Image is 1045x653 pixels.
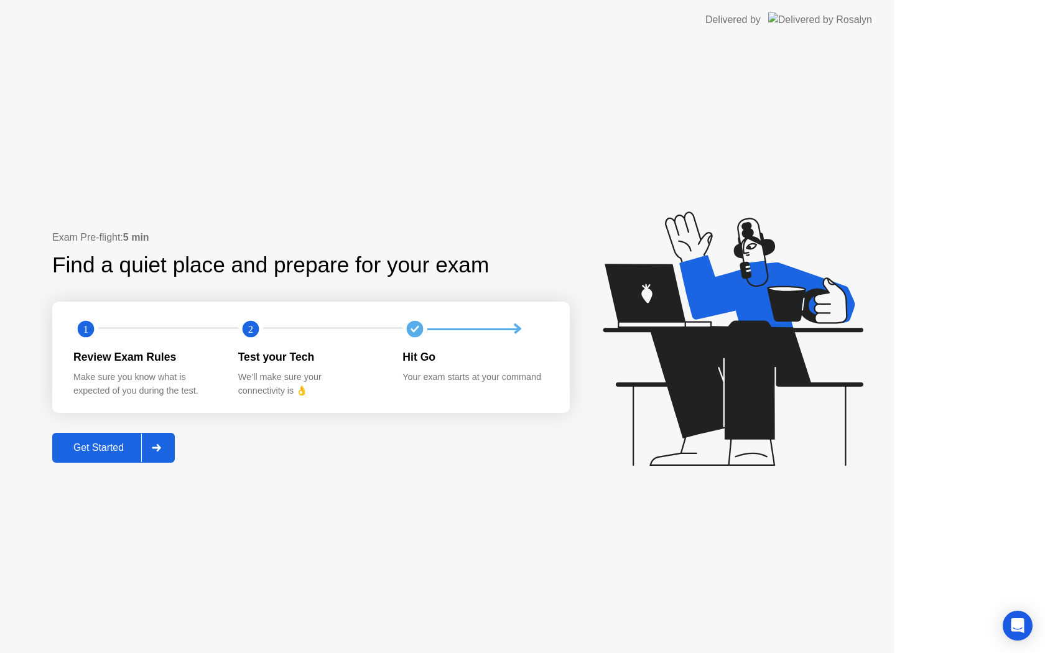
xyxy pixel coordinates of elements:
[248,323,253,335] text: 2
[123,232,149,243] b: 5 min
[705,12,761,27] div: Delivered by
[402,349,547,365] div: Hit Go
[768,12,872,27] img: Delivered by Rosalyn
[83,323,88,335] text: 1
[73,371,218,397] div: Make sure you know what is expected of you during the test.
[52,249,491,282] div: Find a quiet place and prepare for your exam
[52,433,175,463] button: Get Started
[52,230,570,245] div: Exam Pre-flight:
[56,442,141,453] div: Get Started
[238,371,383,397] div: We’ll make sure your connectivity is 👌
[402,371,547,384] div: Your exam starts at your command
[238,349,383,365] div: Test your Tech
[1003,611,1033,641] div: Open Intercom Messenger
[73,349,218,365] div: Review Exam Rules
